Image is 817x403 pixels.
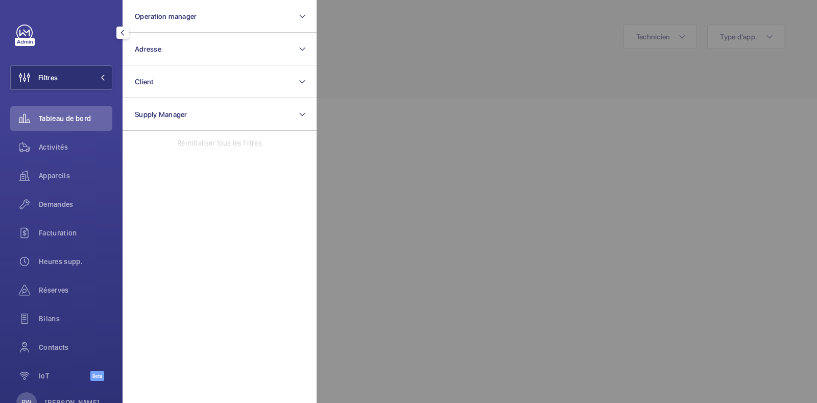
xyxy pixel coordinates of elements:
[90,371,104,381] span: Beta
[39,314,112,324] span: Bilans
[38,73,58,83] span: Filtres
[39,342,112,352] span: Contacts
[10,65,112,90] button: Filtres
[39,113,112,124] span: Tableau de bord
[39,171,112,181] span: Appareils
[39,228,112,238] span: Facturation
[39,199,112,209] span: Demandes
[39,285,112,295] span: Réserves
[39,142,112,152] span: Activités
[39,256,112,267] span: Heures supp.
[39,371,90,381] span: IoT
